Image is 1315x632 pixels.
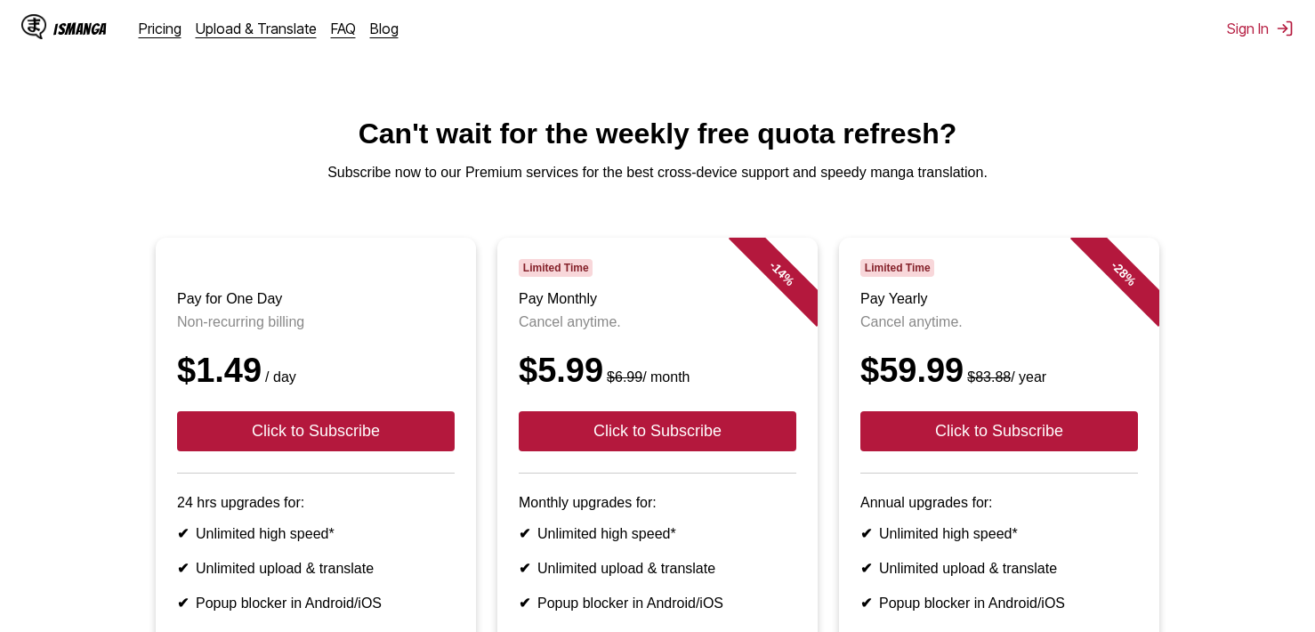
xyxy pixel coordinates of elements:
[860,595,1138,612] li: Popup blocker in Android/iOS
[177,526,189,541] b: ✔
[860,596,872,611] b: ✔
[964,369,1046,385] small: / year
[860,259,934,277] span: Limited Time
[177,596,189,611] b: ✔
[860,314,1138,330] p: Cancel anytime.
[177,314,455,330] p: Non-recurring billing
[14,165,1301,181] p: Subscribe now to our Premium services for the best cross-device support and speedy manga translat...
[729,220,835,327] div: - 14 %
[967,369,1011,385] s: $83.88
[177,561,189,576] b: ✔
[519,560,796,577] li: Unlimited upload & translate
[21,14,46,39] img: IsManga Logo
[519,314,796,330] p: Cancel anytime.
[860,561,872,576] b: ✔
[860,525,1138,542] li: Unlimited high speed*
[519,291,796,307] h3: Pay Monthly
[519,495,796,511] p: Monthly upgrades for:
[519,561,530,576] b: ✔
[370,20,399,37] a: Blog
[519,525,796,542] li: Unlimited high speed*
[196,20,317,37] a: Upload & Translate
[1070,220,1177,327] div: - 28 %
[1227,20,1294,37] button: Sign In
[860,411,1138,451] button: Click to Subscribe
[1276,20,1294,37] img: Sign out
[860,495,1138,511] p: Annual upgrades for:
[860,352,1138,390] div: $59.99
[519,411,796,451] button: Click to Subscribe
[603,369,690,385] small: / month
[177,595,455,612] li: Popup blocker in Android/iOS
[262,369,296,385] small: / day
[607,369,642,385] s: $6.99
[53,20,107,37] div: IsManga
[519,352,796,390] div: $5.99
[21,14,139,43] a: IsManga LogoIsManga
[177,495,455,511] p: 24 hrs upgrades for:
[860,526,872,541] b: ✔
[331,20,356,37] a: FAQ
[519,259,593,277] span: Limited Time
[177,525,455,542] li: Unlimited high speed*
[860,560,1138,577] li: Unlimited upload & translate
[519,595,796,612] li: Popup blocker in Android/iOS
[177,352,455,390] div: $1.49
[519,596,530,611] b: ✔
[139,20,182,37] a: Pricing
[177,560,455,577] li: Unlimited upload & translate
[860,291,1138,307] h3: Pay Yearly
[177,291,455,307] h3: Pay for One Day
[14,117,1301,150] h1: Can't wait for the weekly free quota refresh?
[177,411,455,451] button: Click to Subscribe
[519,526,530,541] b: ✔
